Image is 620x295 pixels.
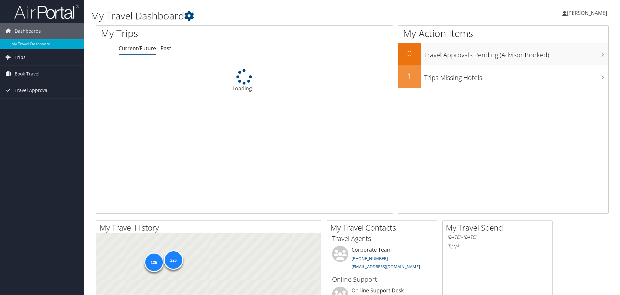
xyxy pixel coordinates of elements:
span: [PERSON_NAME] [567,9,607,17]
h2: My Travel Contacts [330,222,437,233]
div: 125 [144,253,163,272]
li: Corporate Team [329,246,435,272]
h2: 1 [398,71,421,82]
h1: My Travel Dashboard [91,9,439,23]
img: airportal-logo.png [14,4,79,19]
h3: Online Support [332,275,432,284]
a: 1Trips Missing Hotels [398,65,608,88]
a: [EMAIL_ADDRESS][DOMAIN_NAME] [352,264,420,269]
h3: Trips Missing Hotels [424,70,608,82]
h6: Total [447,243,547,250]
span: Travel Approval [15,82,49,98]
h3: Travel Approvals Pending (Advisor Booked) [424,47,608,60]
h2: My Travel History [100,222,321,233]
a: Past [161,45,171,52]
span: Book Travel [15,66,40,82]
a: [PHONE_NUMBER] [352,255,388,261]
div: 226 [163,250,183,270]
h6: [DATE] - [DATE] [447,234,547,240]
a: Current/Future [119,45,156,52]
a: [PERSON_NAME] [562,3,614,23]
span: Trips [15,49,26,65]
div: Loading... [96,69,393,92]
h1: My Action Items [398,27,608,40]
h3: Travel Agents [332,234,432,243]
h2: 0 [398,48,421,59]
a: 0Travel Approvals Pending (Advisor Booked) [398,43,608,65]
h1: My Trips [101,27,264,40]
h2: My Travel Spend [446,222,552,233]
span: Dashboards [15,23,41,39]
